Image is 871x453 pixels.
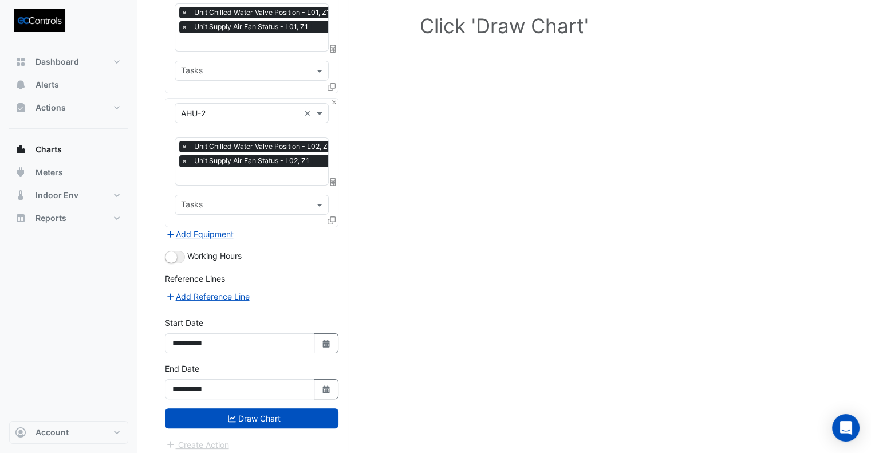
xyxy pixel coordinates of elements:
[165,290,250,303] button: Add Reference Line
[36,79,59,90] span: Alerts
[36,167,63,178] span: Meters
[36,144,62,155] span: Charts
[191,141,334,152] span: Unit Chilled Water Valve Position - L02, Z1
[15,56,26,68] app-icon: Dashboard
[9,138,128,161] button: Charts
[9,184,128,207] button: Indoor Env
[15,102,26,113] app-icon: Actions
[165,317,203,329] label: Start Date
[165,273,225,285] label: Reference Lines
[36,56,79,68] span: Dashboard
[179,21,190,33] span: ×
[9,161,128,184] button: Meters
[9,50,128,73] button: Dashboard
[15,144,26,155] app-icon: Charts
[36,427,69,438] span: Account
[36,212,66,224] span: Reports
[328,216,336,226] span: Clone Favourites and Tasks from this Equipment to other Equipment
[165,363,199,375] label: End Date
[9,96,128,119] button: Actions
[328,178,338,187] span: Choose Function
[179,198,203,213] div: Tasks
[191,21,311,33] span: Unit Supply Air Fan Status - L01, Z1
[165,227,234,241] button: Add Equipment
[832,414,860,442] div: Open Intercom Messenger
[179,155,190,167] span: ×
[36,102,66,113] span: Actions
[15,212,26,224] app-icon: Reports
[9,421,128,444] button: Account
[14,9,65,32] img: Company Logo
[165,439,230,448] app-escalated-ticket-create-button: Please draw the charts first
[9,73,128,96] button: Alerts
[190,14,818,38] h1: Click 'Draw Chart'
[191,7,333,18] span: Unit Chilled Water Valve Position - L01, Z1
[179,64,203,79] div: Tasks
[191,155,312,167] span: Unit Supply Air Fan Status - L02, Z1
[304,107,314,119] span: Clear
[321,384,332,394] fa-icon: Select Date
[330,99,338,106] button: Close
[15,190,26,201] app-icon: Indoor Env
[15,79,26,90] app-icon: Alerts
[179,7,190,18] span: ×
[328,44,338,53] span: Choose Function
[321,338,332,348] fa-icon: Select Date
[9,207,128,230] button: Reports
[179,141,190,152] span: ×
[15,167,26,178] app-icon: Meters
[165,408,338,428] button: Draw Chart
[36,190,78,201] span: Indoor Env
[187,251,242,261] span: Working Hours
[328,82,336,92] span: Clone Favourites and Tasks from this Equipment to other Equipment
